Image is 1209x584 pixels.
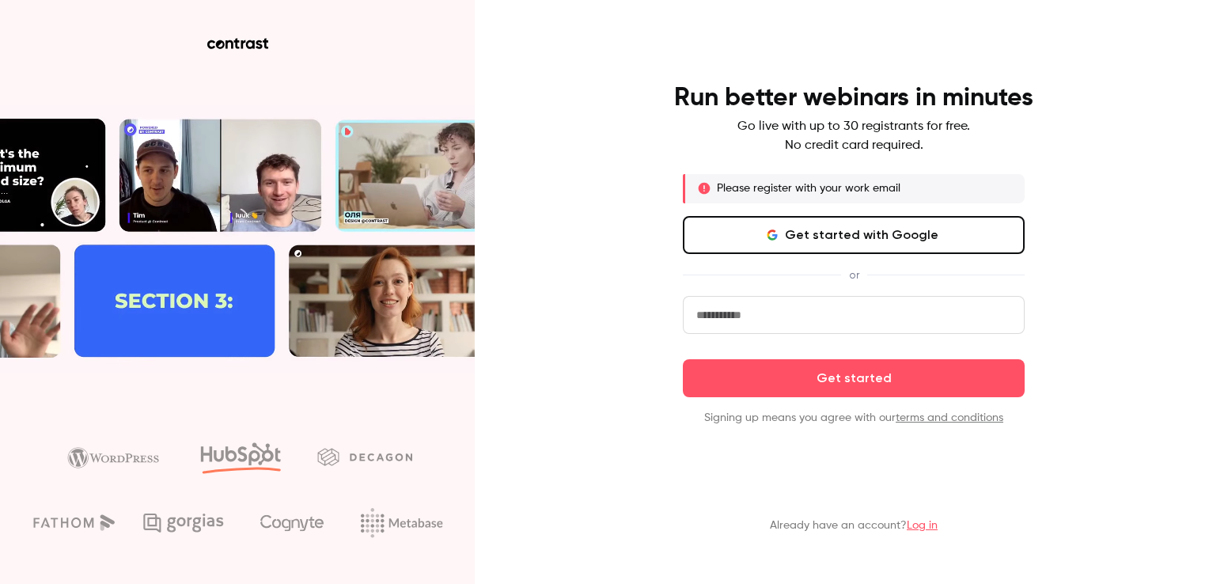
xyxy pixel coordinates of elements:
button: Get started with Google [683,216,1025,254]
p: Already have an account? [770,518,938,533]
h4: Run better webinars in minutes [674,82,1033,114]
p: Signing up means you agree with our [683,410,1025,426]
span: or [841,267,867,283]
p: Please register with your work email [717,180,900,196]
p: Go live with up to 30 registrants for free. No credit card required. [737,117,970,155]
button: Get started [683,359,1025,397]
img: decagon [317,448,412,465]
a: terms and conditions [896,412,1003,423]
a: Log in [907,520,938,531]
